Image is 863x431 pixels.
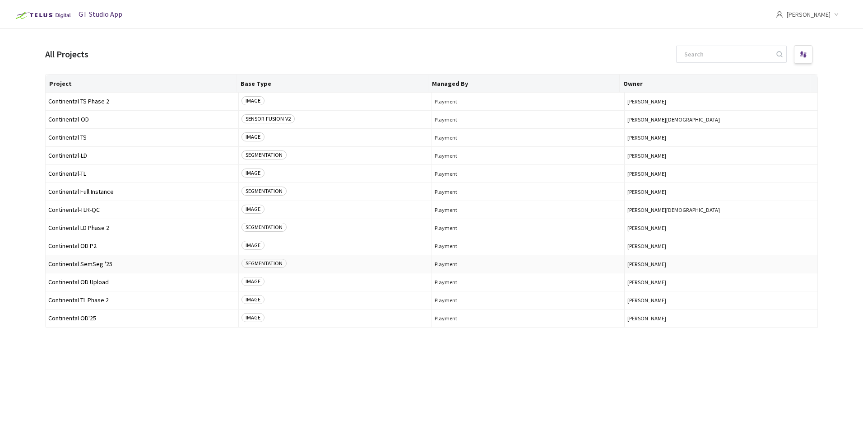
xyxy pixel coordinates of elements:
[241,96,264,105] span: IMAGE
[435,279,622,286] span: Playment
[241,241,264,250] span: IMAGE
[241,187,287,196] span: SEGMENTATION
[428,75,620,93] th: Managed By
[241,169,264,178] span: IMAGE
[48,170,236,177] span: Continental-TL
[48,279,236,286] span: Continental OD Upload
[435,98,622,105] span: Playment
[241,205,264,214] span: IMAGE
[435,297,622,304] span: Playment
[48,297,236,304] span: Continental TL Phase 2
[435,188,622,195] span: Playment
[241,259,287,268] span: SEGMENTATION
[435,315,622,322] span: Playment
[11,8,74,23] img: Telus
[435,170,622,177] span: Playment
[241,295,264,304] span: IMAGE
[834,12,839,17] span: down
[45,48,88,61] div: All Projects
[627,188,815,195] button: [PERSON_NAME]
[627,152,815,159] button: [PERSON_NAME]
[620,75,811,93] th: Owner
[627,206,815,213] button: [PERSON_NAME][DEMOGRAPHIC_DATA]
[435,261,622,267] span: Playment
[627,98,815,105] button: [PERSON_NAME]
[435,116,622,123] span: Playment
[241,277,264,286] span: IMAGE
[627,261,815,267] button: [PERSON_NAME]
[48,243,236,249] span: Continental OD P2
[435,134,622,141] span: Playment
[435,243,622,249] span: Playment
[48,261,236,267] span: Continental SemSeg '25
[48,134,236,141] span: Continental-TS
[48,98,236,105] span: Continental TS Phase 2
[237,75,428,93] th: Base Type
[627,225,815,231] button: [PERSON_NAME]
[48,225,236,231] span: Continental LD Phase 2
[241,114,295,123] span: SENSOR FUSION V2
[241,223,287,232] span: SEGMENTATION
[48,206,236,213] span: Continental-TLR-QC
[679,46,775,62] input: Search
[48,116,236,123] span: Continental-OD
[48,315,236,322] span: Continental OD'25
[627,170,815,177] button: [PERSON_NAME]
[627,297,815,304] button: [PERSON_NAME]
[46,75,237,93] th: Project
[79,9,122,19] span: GT Studio App
[435,225,622,231] span: Playment
[627,134,815,141] button: [PERSON_NAME]
[48,188,236,195] span: Continental Full Instance
[241,150,287,159] span: SEGMENTATION
[435,152,622,159] span: Playment
[776,11,783,18] span: user
[435,206,622,213] span: Playment
[627,116,815,123] button: [PERSON_NAME][DEMOGRAPHIC_DATA]
[627,279,815,286] button: [PERSON_NAME]
[48,152,236,159] span: Continental-LD
[627,315,815,322] button: [PERSON_NAME]
[241,132,264,141] span: IMAGE
[241,313,264,322] span: IMAGE
[627,243,815,249] button: [PERSON_NAME]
